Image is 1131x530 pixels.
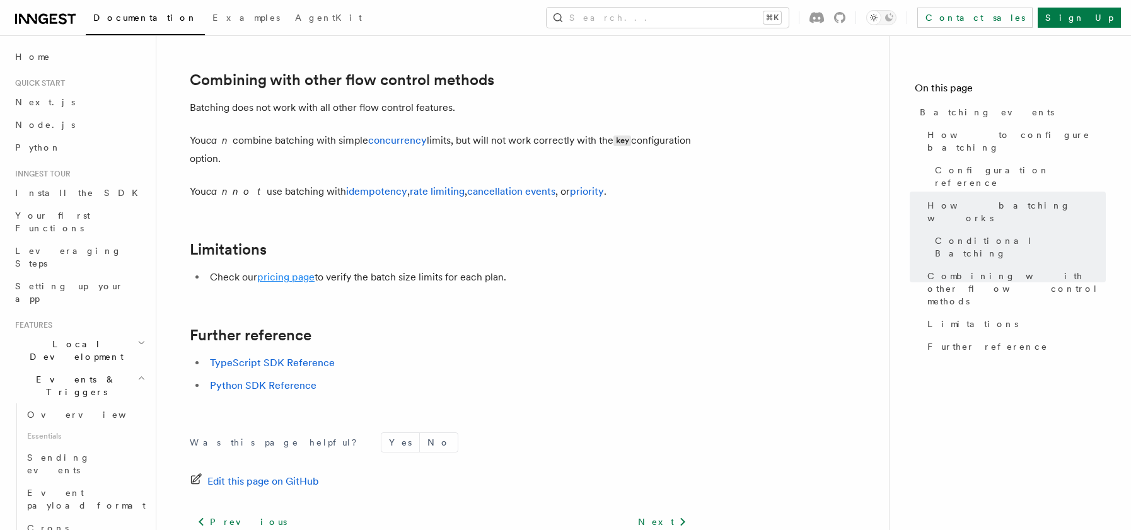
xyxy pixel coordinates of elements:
[206,134,233,146] em: can
[10,320,52,330] span: Features
[10,113,148,136] a: Node.js
[547,8,789,28] button: Search...⌘K
[10,45,148,68] a: Home
[206,268,694,286] li: Check our to verify the batch size limits for each plan.
[190,473,319,490] a: Edit this page on GitHub
[927,129,1106,154] span: How to configure batching
[763,11,781,24] kbd: ⌘K
[190,71,494,89] a: Combining with other flow control methods
[915,81,1106,101] h4: On this page
[1038,8,1121,28] a: Sign Up
[15,281,124,304] span: Setting up your app
[922,313,1106,335] a: Limitations
[930,159,1106,194] a: Configuration reference
[22,403,148,426] a: Overview
[15,210,90,233] span: Your first Functions
[207,473,319,490] span: Edit this page on GitHub
[10,368,148,403] button: Events & Triggers
[22,446,148,481] a: Sending events
[368,134,427,146] a: concurrency
[210,357,335,369] a: TypeScript SDK Reference
[935,234,1106,260] span: Conditional Batching
[22,481,148,517] a: Event payload format
[927,270,1106,308] span: Combining with other flow control methods
[346,185,407,197] a: idempotency
[210,379,316,391] a: Python SDK Reference
[15,188,146,198] span: Install the SDK
[190,183,694,200] p: You use batching with , , , or .
[613,135,631,146] code: key
[917,8,1033,28] a: Contact sales
[927,318,1018,330] span: Limitations
[190,99,694,117] p: Batching does not work with all other flow control features.
[920,106,1054,118] span: Batching events
[212,13,280,23] span: Examples
[27,410,157,420] span: Overview
[915,101,1106,124] a: Batching events
[205,4,287,34] a: Examples
[10,78,65,88] span: Quick start
[10,169,71,179] span: Inngest tour
[93,13,197,23] span: Documentation
[287,4,369,34] a: AgentKit
[190,326,311,344] a: Further reference
[15,120,75,130] span: Node.js
[922,124,1106,159] a: How to configure batching
[467,185,555,197] a: cancellation events
[190,436,366,449] p: Was this page helpful?
[10,239,148,275] a: Leveraging Steps
[10,91,148,113] a: Next.js
[927,340,1048,353] span: Further reference
[10,333,148,368] button: Local Development
[866,10,896,25] button: Toggle dark mode
[410,185,465,197] a: rate limiting
[10,204,148,239] a: Your first Functions
[22,426,148,446] span: Essentials
[10,373,137,398] span: Events & Triggers
[922,335,1106,358] a: Further reference
[295,13,362,23] span: AgentKit
[930,229,1106,265] a: Conditional Batching
[381,433,419,452] button: Yes
[10,338,137,363] span: Local Development
[10,181,148,204] a: Install the SDK
[420,433,458,452] button: No
[15,246,122,268] span: Leveraging Steps
[190,132,694,168] p: You combine batching with simple limits, but will not work correctly with the configuration option.
[27,488,146,510] span: Event payload format
[86,4,205,35] a: Documentation
[10,136,148,159] a: Python
[15,50,50,63] span: Home
[922,194,1106,229] a: How batching works
[27,452,90,475] span: Sending events
[206,185,267,197] em: cannot
[927,199,1106,224] span: How batching works
[570,185,604,197] a: priority
[935,164,1106,189] span: Configuration reference
[10,275,148,310] a: Setting up your app
[190,241,267,258] a: Limitations
[922,265,1106,313] a: Combining with other flow control methods
[15,142,61,153] span: Python
[257,271,315,283] a: pricing page
[15,97,75,107] span: Next.js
